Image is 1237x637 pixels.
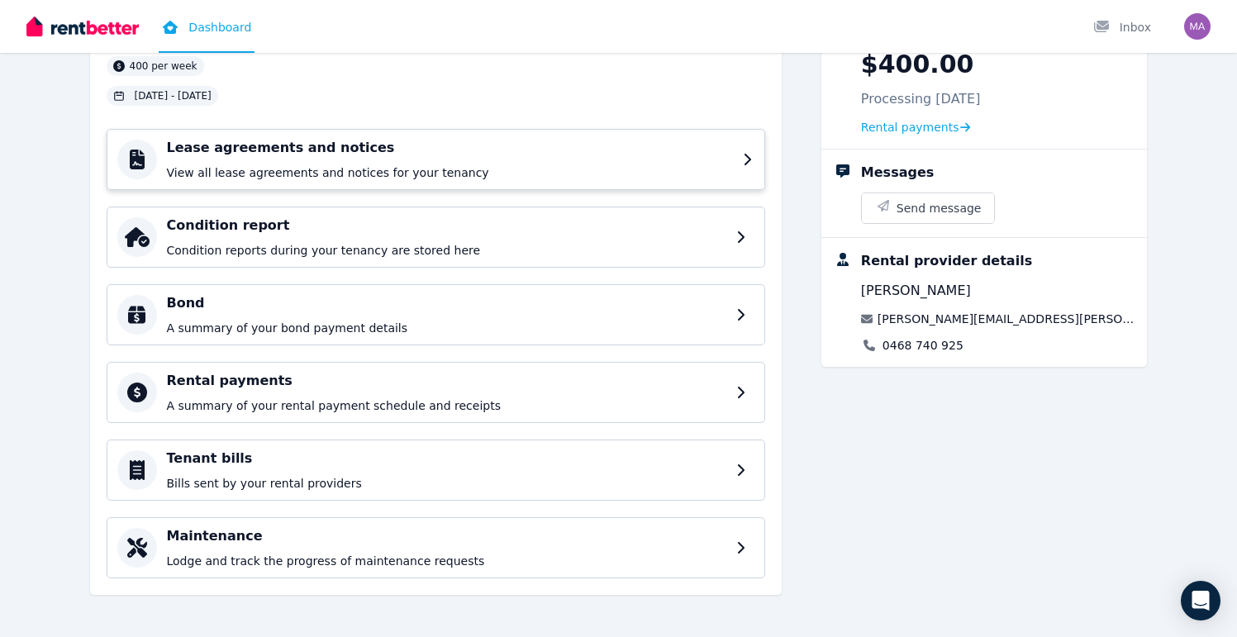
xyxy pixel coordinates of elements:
[862,193,995,223] button: Send message
[130,59,197,73] span: 400 per week
[883,337,963,354] a: 0468 740 925
[26,14,139,39] img: RentBetter
[167,320,726,336] p: A summary of your bond payment details
[861,281,971,301] span: [PERSON_NAME]
[167,526,726,546] h4: Maintenance
[1093,19,1151,36] div: Inbox
[861,119,959,135] span: Rental payments
[167,475,726,492] p: Bills sent by your rental providers
[167,242,726,259] p: Condition reports during your tenancy are stored here
[861,163,934,183] div: Messages
[167,216,726,235] h4: Condition report
[135,89,212,102] span: [DATE] - [DATE]
[861,89,981,109] p: Processing [DATE]
[861,119,971,135] a: Rental payments
[861,251,1032,271] div: Rental provider details
[167,449,726,468] h4: Tenant bills
[167,553,726,569] p: Lodge and track the progress of maintenance requests
[878,311,1135,327] a: [PERSON_NAME][EMAIL_ADDRESS][PERSON_NAME][DOMAIN_NAME]
[167,293,726,313] h4: Bond
[167,397,726,414] p: A summary of your rental payment schedule and receipts
[167,371,726,391] h4: Rental payments
[1181,581,1220,620] div: Open Intercom Messenger
[861,50,974,79] p: $400.00
[167,164,733,181] p: View all lease agreements and notices for your tenancy
[167,138,733,158] h4: Lease agreements and notices
[897,200,982,216] span: Send message
[1184,13,1211,40] img: Chern Chuin Mar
